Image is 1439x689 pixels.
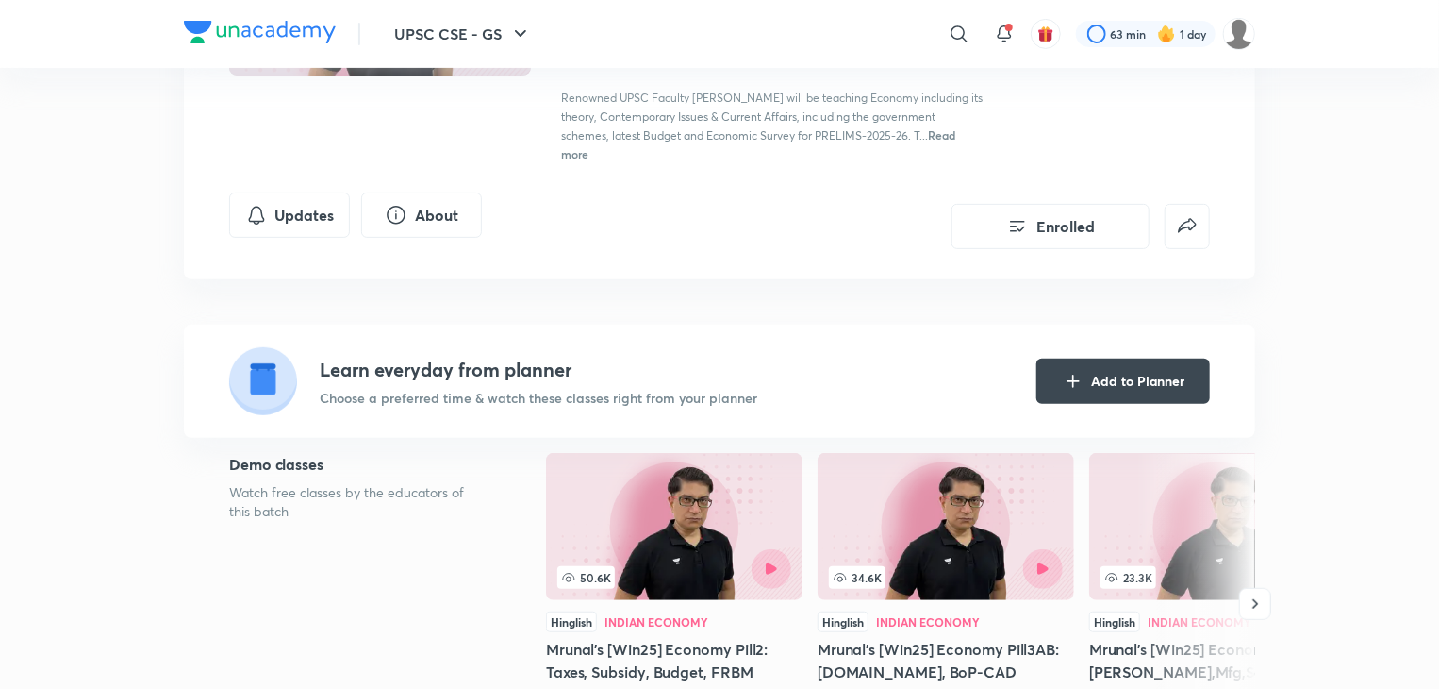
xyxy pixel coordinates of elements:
[184,21,336,43] img: Company Logo
[1157,25,1176,43] img: streak
[546,612,597,632] div: Hinglish
[818,612,868,632] div: Hinglish
[1089,612,1140,632] div: Hinglish
[1031,19,1061,49] button: avatar
[320,356,757,384] h4: Learn everyday from planner
[320,388,757,408] p: Choose a preferred time & watch these classes right from your planner
[383,15,543,53] button: UPSC CSE - GS
[951,204,1150,249] button: Enrolled
[229,483,486,521] p: Watch free classes by the educators of this batch
[818,638,1074,683] h5: Mrunal’s [Win25] Economy Pill3AB: [DOMAIN_NAME], BoP-CAD
[184,21,336,48] a: Company Logo
[876,616,980,628] div: Indian Economy
[229,453,486,476] h5: Demo classes
[557,566,615,589] span: 50.6K
[604,616,708,628] div: Indian Economy
[361,193,482,238] button: About
[829,566,885,589] span: 34.6K
[1223,18,1255,50] img: Dharvi Panchal
[1036,359,1210,404] button: Add to Planner
[1165,204,1210,249] button: false
[1037,25,1054,42] img: avatar
[561,91,983,143] span: Renowned UPSC Faculty [PERSON_NAME] will be teaching Economy including its theory, Contemporary I...
[546,638,802,683] h5: Mrunal’s [Win25] Economy Pill2: Taxes, Subsidy, Budget, FRBM
[1100,566,1156,589] span: 23.3K
[229,193,350,238] button: Updates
